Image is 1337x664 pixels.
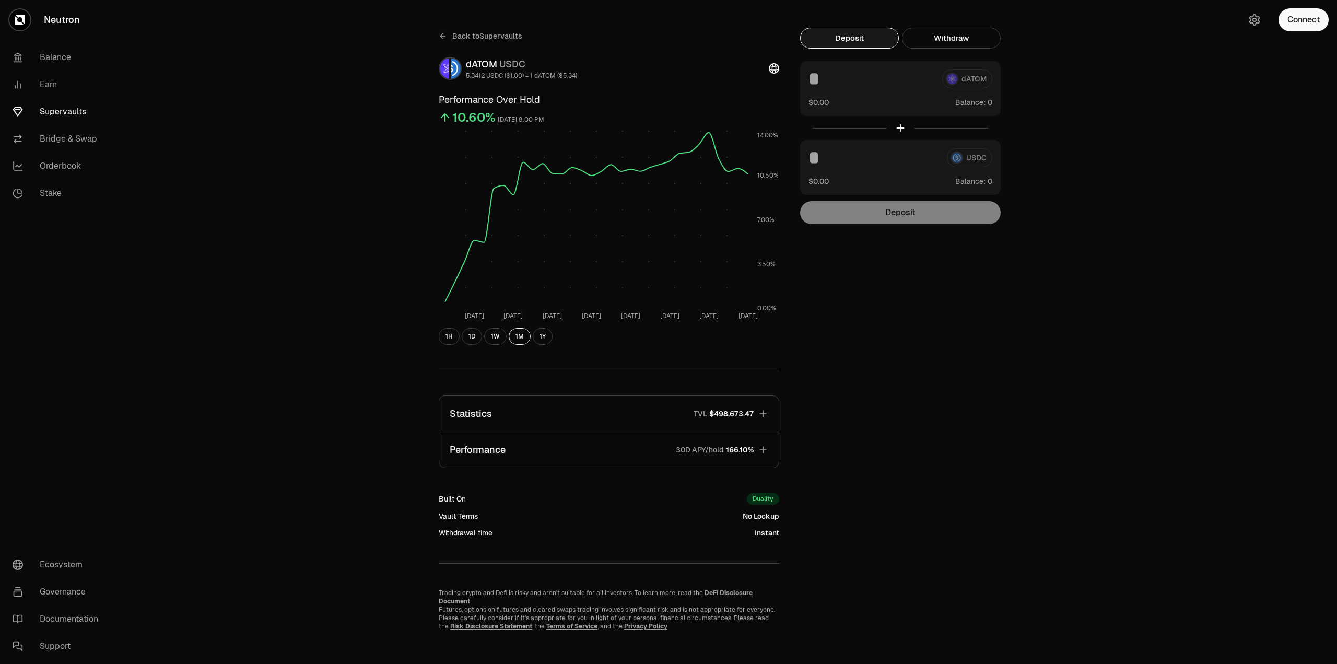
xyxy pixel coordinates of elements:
button: 1W [484,328,507,345]
button: $0.00 [808,176,829,187]
tspan: [DATE] [621,312,640,320]
button: Withdraw [902,28,1001,49]
button: Performance30D APY/hold166.10% [439,432,779,468]
tspan: [DATE] [660,312,679,320]
h3: Performance Over Hold [439,92,779,107]
button: 1H [439,328,460,345]
a: Privacy Policy [624,622,667,631]
button: 1M [509,328,531,345]
a: Governance [4,578,113,605]
span: Balance: [955,97,986,108]
button: StatisticsTVL$498,673.47 [439,396,779,432]
button: Connect [1279,8,1329,31]
img: dATOM Logo [440,58,449,79]
div: No Lockup [743,511,779,521]
a: Balance [4,44,113,71]
div: Built On [439,494,466,504]
a: Bridge & Swap [4,125,113,153]
div: dATOM [466,57,577,72]
button: 1Y [533,328,553,345]
div: Duality [747,493,779,505]
p: TVL [694,409,707,419]
a: Documentation [4,605,113,633]
a: Supervaults [4,98,113,125]
div: Vault Terms [439,511,478,521]
a: Risk Disclosure Statement [450,622,532,631]
a: Stake [4,180,113,207]
a: DeFi Disclosure Document [439,589,753,605]
tspan: [DATE] [465,312,484,320]
tspan: 10.50% [757,171,779,180]
p: Trading crypto and Defi is risky and aren't suitable for all investors. To learn more, read the . [439,589,779,605]
span: $498,673.47 [709,409,754,419]
a: Support [4,633,113,660]
a: Back toSupervaults [439,28,522,44]
tspan: 14.00% [757,131,778,139]
img: USDC Logo [451,58,461,79]
p: Futures, options on futures and cleared swaps trading involves significant risk and is not approp... [439,605,779,631]
button: $0.00 [808,97,829,108]
a: Terms of Service [546,622,597,631]
div: Withdrawal time [439,528,492,538]
tspan: [DATE] [738,312,758,320]
button: Deposit [800,28,899,49]
tspan: [DATE] [503,312,523,320]
a: Orderbook [4,153,113,180]
a: Earn [4,71,113,98]
span: Balance: [955,176,986,187]
div: 10.60% [452,109,496,126]
span: 166.10% [726,445,754,455]
div: 5.3412 USDC ($1.00) = 1 dATOM ($5.34) [466,72,577,80]
span: USDC [499,58,525,70]
div: Instant [755,528,779,538]
tspan: [DATE] [699,312,719,320]
a: Ecosystem [4,551,113,578]
p: Statistics [450,406,492,421]
div: [DATE] 8:00 PM [498,114,544,126]
p: 30D APY/hold [676,445,724,455]
button: 1D [462,328,482,345]
tspan: 3.50% [757,260,776,269]
tspan: [DATE] [543,312,562,320]
span: Back to Supervaults [452,31,522,41]
tspan: [DATE] [582,312,601,320]
tspan: 0.00% [757,304,776,312]
p: Performance [450,442,506,457]
tspan: 7.00% [757,216,775,224]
